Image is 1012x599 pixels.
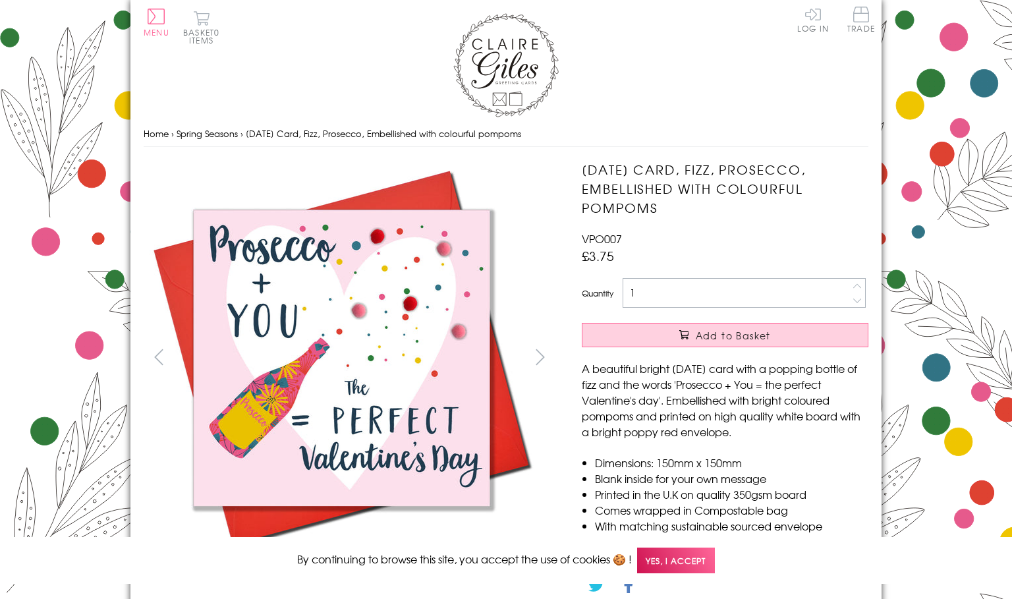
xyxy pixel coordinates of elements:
a: Trade [847,7,875,35]
a: Log In [797,7,829,32]
li: Can be sent with Royal Mail standard letter stamps [595,534,868,550]
img: Claire Giles Greetings Cards [453,13,559,117]
button: next [526,342,555,372]
li: Comes wrapped in Compostable bag [595,502,868,518]
span: £3.75 [582,246,614,265]
img: Valentine's Day Card, Fizz, Prosecco, Embellished with colourful pompoms [144,160,539,556]
button: prev [144,342,173,372]
li: Blank inside for your own message [595,471,868,486]
span: Menu [144,26,169,38]
span: Trade [847,7,875,32]
img: Valentine's Day Card, Fizz, Prosecco, Embellished with colourful pompoms [555,160,951,556]
button: Menu [144,9,169,36]
li: Dimensions: 150mm x 150mm [595,455,868,471]
li: Printed in the U.K on quality 350gsm board [595,486,868,502]
span: › [240,127,243,140]
span: 0 items [189,26,219,46]
button: Basket0 items [183,11,219,44]
h1: [DATE] Card, Fizz, Prosecco, Embellished with colourful pompoms [582,160,868,217]
span: [DATE] Card, Fizz, Prosecco, Embellished with colourful pompoms [246,127,521,140]
a: Spring Seasons [177,127,238,140]
span: Add to Basket [696,329,771,342]
span: Yes, I accept [637,548,715,573]
p: A beautiful bright [DATE] card with a popping bottle of fizz and the words 'Prosecco + You = the ... [582,360,868,440]
li: With matching sustainable sourced envelope [595,518,868,534]
a: Home [144,127,169,140]
span: › [171,127,174,140]
span: VPO007 [582,231,622,246]
label: Quantity [582,287,613,299]
button: Add to Basket [582,323,868,347]
nav: breadcrumbs [144,121,868,148]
